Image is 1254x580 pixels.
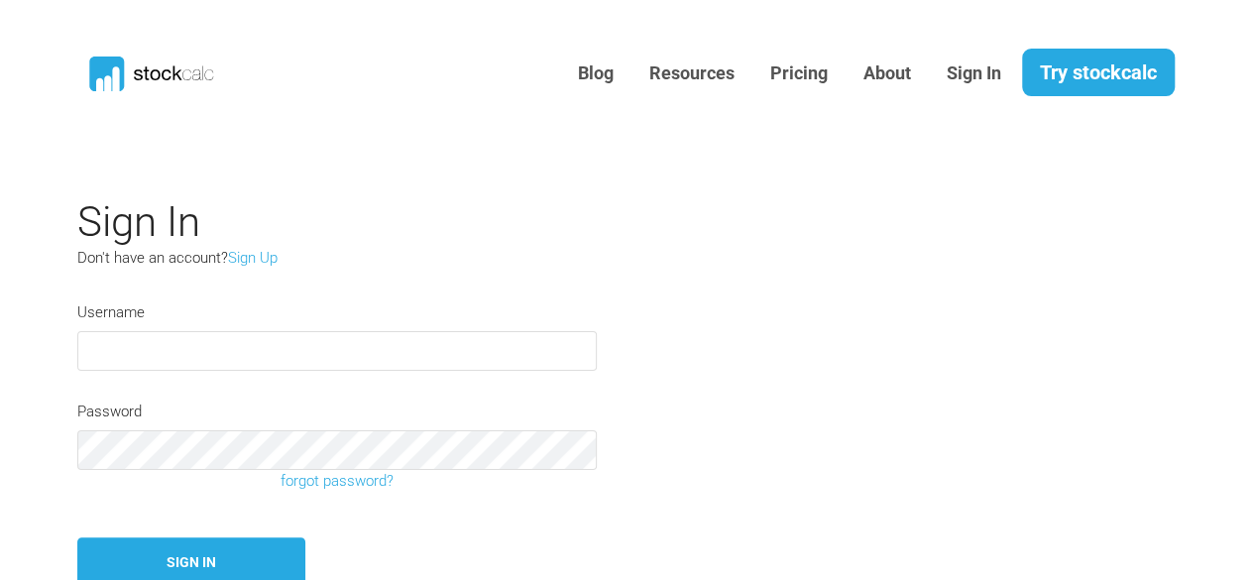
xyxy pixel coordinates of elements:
a: forgot password? [62,470,612,493]
label: Username [77,301,145,324]
a: Resources [634,50,749,98]
a: Pricing [755,50,843,98]
a: Try stockcalc [1022,49,1175,96]
a: Sign Up [228,249,278,267]
a: Blog [563,50,628,98]
h2: Sign In [77,197,989,247]
a: Sign In [932,50,1016,98]
label: Password [77,401,142,423]
p: Don't have an account? [77,247,533,270]
a: About [849,50,926,98]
